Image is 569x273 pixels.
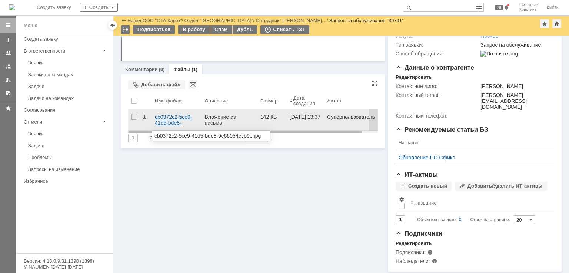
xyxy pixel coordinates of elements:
[24,259,105,263] div: Версия: 4.18.0.9.31.1398 (1398)
[155,98,182,104] div: Имя файла
[25,69,111,80] a: Заявки на командах
[290,114,320,120] div: [DATE] 13:37
[24,36,108,42] div: Создать заявку
[293,95,315,106] div: Дата создания
[21,33,111,45] a: Создать заявку
[173,67,190,72] a: Файлы
[417,217,457,222] span: Объектов в списке:
[28,60,108,65] div: Заявки
[54,72,75,78] span: stacargo
[2,87,14,99] a: Мои согласования
[77,72,81,78] span: ru
[108,21,117,30] div: Скрыть меню
[28,143,108,148] div: Задачи
[21,104,111,116] a: Согласования
[372,80,378,86] div: На всю страницу
[396,92,479,98] div: Контактный e-mail:
[327,98,341,104] div: Автор
[184,18,256,23] div: /
[396,171,438,178] span: ИТ-активы
[327,114,375,120] div: Суперпользователь
[396,240,432,246] div: Редактировать
[152,92,202,109] th: Имя файла
[25,92,111,104] a: Задачи на командах
[25,164,111,175] a: Запросы на изменение
[45,72,46,78] span: .
[396,51,479,57] div: Способ обращения:
[25,81,111,92] a: Задачи
[256,18,327,23] a: Сотрудник "[PERSON_NAME]…
[28,72,108,77] div: Заявки на командах
[28,84,108,89] div: Задачи
[150,134,243,142] i: Строк на странице:
[142,114,147,120] span: Скачать файл
[28,131,108,136] div: Заявки
[189,80,197,89] div: Отправить выбранные файлы
[417,215,510,224] i: Строк на странице:
[396,64,474,71] span: Данные о контрагенте
[2,47,14,59] a: Заявки на командах
[192,67,197,72] div: (1)
[396,126,488,133] span: Рекомендуемые статьи БЗ
[49,72,54,78] span: @
[24,264,105,269] div: © NAUMEN [DATE]-[DATE]
[396,83,479,89] div: Контактное лицо:
[324,92,378,109] th: Автор
[396,42,479,48] div: Тип заявки:
[519,3,538,7] span: Шилгалис
[150,135,189,141] span: Объектов в списке:
[260,98,278,104] div: Размер
[205,98,228,104] div: Описание
[127,18,141,23] a: Назад
[39,78,40,84] span: .
[141,17,142,23] div: |
[40,78,50,84] span: com
[28,166,108,172] div: Запросы на изменение
[476,3,483,10] span: Расширенный поиск
[28,95,108,101] div: Задачи на командах
[9,4,15,10] a: Перейти на домашнюю страницу
[143,18,184,23] div: /
[2,74,14,86] a: Мои заявки
[25,152,111,163] a: Проблемы
[396,136,548,150] th: Название
[480,92,551,110] div: [PERSON_NAME][EMAIL_ADDRESS][DOMAIN_NAME]
[24,107,108,113] div: Согласования
[396,249,470,255] div: Подписчики:
[519,7,538,12] span: Кристина
[155,114,199,126] div: cb0372c2-5ce9-41d5-bde8-9e66054ecb9e.jpg
[125,67,158,72] a: Комментарии
[25,128,111,139] a: Заявки
[24,21,37,30] div: Меню
[205,114,254,167] div: Вложение из письма, Тема: Печать ведомостей , Отправитель: [PERSON_NAME] ([PERSON_NAME][EMAIL_ADD...
[540,19,549,28] div: Добавить в избранное
[256,18,330,23] div: /
[480,51,518,57] img: По почте.png
[552,19,561,28] div: Сделать домашней страницей
[80,3,118,12] div: Создать
[399,155,545,161] a: Обновление ПО Сфикс
[287,92,324,109] th: Дата создания
[2,34,14,46] a: Создать заявку
[46,72,49,78] span: k
[396,113,479,119] div: Контактный телефон:
[396,230,442,237] span: Подписчики
[414,200,437,206] div: Название
[12,78,39,84] span: TotalGroup
[260,114,284,120] div: 142 КБ
[28,155,108,160] div: Проблемы
[24,178,100,184] div: Избранное
[75,72,77,78] span: .
[480,83,551,89] div: [PERSON_NAME]
[2,61,14,73] a: Заявки в моей ответственности
[399,196,405,202] span: Настройки
[184,18,253,23] a: Отдел "[GEOGRAPHIC_DATA]"
[495,5,503,10] span: 28
[459,215,462,224] div: 0
[396,258,470,264] div: Наблюдатели:
[121,25,130,34] div: Работа с массовостью
[24,48,100,54] div: В ответственности
[329,18,404,23] div: Запрос на обслуживание "39791"
[25,140,111,151] a: Задачи
[396,74,432,80] div: Редактировать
